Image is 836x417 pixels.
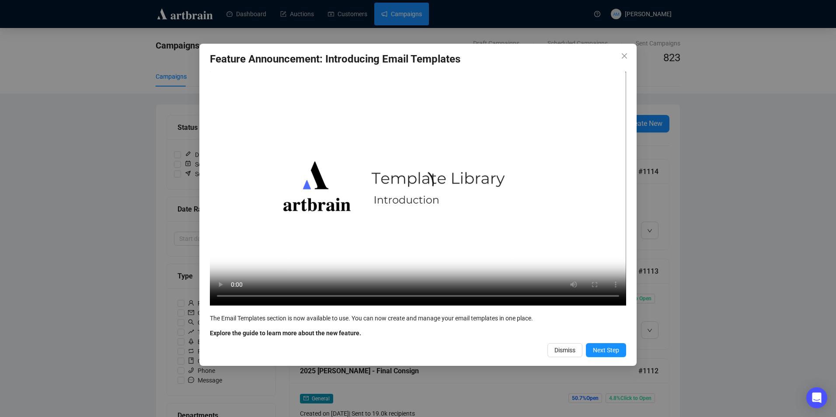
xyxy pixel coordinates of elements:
video: Your browser does not support the video tag. [210,72,626,306]
h3: Feature Announcement: Introducing Email Templates [210,52,626,66]
button: Next Step [586,343,626,357]
span: Dismiss [554,345,575,355]
div: The Email Templates section is now available to use. You can now create and manage your email tem... [210,313,626,323]
button: Close [617,49,631,63]
div: Open Intercom Messenger [806,387,827,408]
button: Dismiss [547,343,582,357]
span: Next Step [593,345,619,355]
span: close [621,52,628,59]
b: Explore the guide to learn more about the new feature. [210,330,361,337]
